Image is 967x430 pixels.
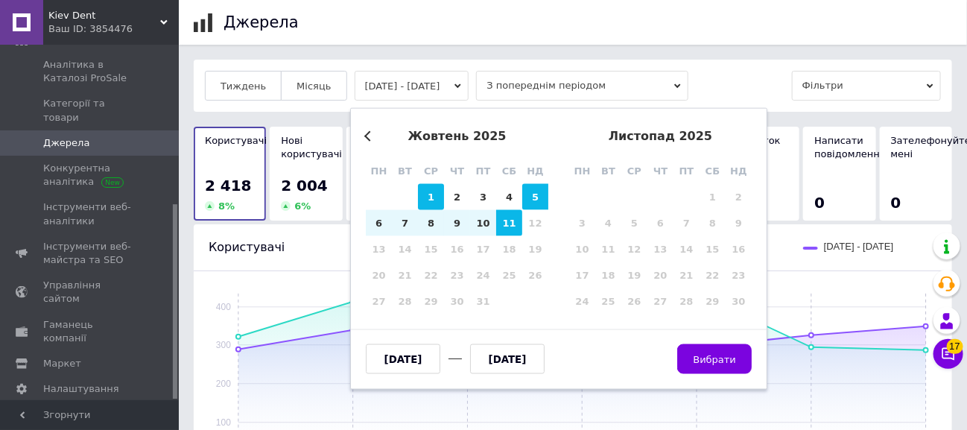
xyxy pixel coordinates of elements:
span: Управління сайтом [43,279,138,306]
div: Not available понеділок, 10-е листопада 2025 р. [569,236,595,262]
div: Not available четвер, 20-е листопада 2025 р. [647,262,673,288]
div: Choose середа, 8-е жовтня 2025 р. [418,210,444,236]
div: Not available вівторок, 28-е жовтня 2025 р. [392,288,418,314]
span: Початок чату [738,135,781,159]
span: З попереднім періодом [476,71,688,101]
div: Ваш ID: 3854476 [48,22,179,36]
span: Джерела [43,136,89,150]
div: Choose вівторок, 7-е жовтня 2025 р. [392,210,418,236]
div: Not available вівторок, 4-е листопада 2025 р. [595,210,621,236]
span: Тиждень [221,80,266,92]
div: month 2025-10 [366,184,548,314]
div: Not available субота, 8-е листопада 2025 р. [700,210,726,236]
div: Not available вівторок, 11-е листопада 2025 р. [595,236,621,262]
div: Not available четвер, 16-е жовтня 2025 р. [444,236,470,262]
div: Not available субота, 15-е листопада 2025 р. [700,236,726,262]
div: Not available четвер, 13-е листопада 2025 р. [647,236,673,262]
span: 0 [814,194,825,212]
span: Місяць [297,80,331,92]
span: 17 [947,339,963,354]
div: чт [444,158,470,184]
div: ср [621,158,647,184]
span: Гаманець компанії [43,318,138,345]
span: 8 % [218,200,235,212]
text: 300 [216,340,231,350]
div: Not available четвер, 6-е листопада 2025 р. [647,210,673,236]
div: Not available субота, 29-е листопада 2025 р. [700,288,726,314]
div: Not available неділя, 30-е листопада 2025 р. [726,288,752,314]
div: Not available вівторок, 14-е жовтня 2025 р. [392,236,418,262]
div: Choose понеділок, 6-е жовтня 2025 р. [366,210,392,236]
div: сб [700,158,726,184]
span: Нові користувачі [281,135,342,159]
span: 2 418 [205,177,252,195]
button: Місяць [281,71,346,101]
div: Not available понеділок, 24-е листопада 2025 р. [569,288,595,314]
button: [DATE] - [DATE] [355,71,469,101]
div: нд [522,158,548,184]
div: Not available п’ятниця, 21-е листопада 2025 р. [673,262,700,288]
div: Choose субота, 4-е жовтня 2025 р. [496,184,522,210]
span: 2 004 [281,177,328,195]
span: Користувачі [209,240,285,254]
div: сб [496,158,522,184]
span: Вибрати [694,353,737,364]
div: Not available середа, 22-е жовтня 2025 р. [418,262,444,288]
div: Choose середа, 1-е жовтня 2025 р. [418,184,444,210]
div: Not available середа, 5-е листопада 2025 р. [621,210,647,236]
div: Not available субота, 22-е листопада 2025 р. [700,262,726,288]
div: вт [595,158,621,184]
div: Not available п’ятниця, 7-е листопада 2025 р. [673,210,700,236]
div: вт [392,158,418,184]
div: Not available субота, 25-е жовтня 2025 р. [496,262,522,288]
div: Not available вівторок, 25-е листопада 2025 р. [595,288,621,314]
div: Not available вівторок, 18-е листопада 2025 р. [595,262,621,288]
div: Not available п’ятниця, 17-е жовтня 2025 р. [470,236,496,262]
div: Not available середа, 15-е жовтня 2025 р. [418,236,444,262]
div: Not available неділя, 23-є листопада 2025 р. [726,262,752,288]
div: Not available неділя, 26-е жовтня 2025 р. [522,262,548,288]
div: Not available неділя, 12-е жовтня 2025 р. [522,210,548,236]
div: чт [647,158,673,184]
div: Not available п’ятниця, 31-е жовтня 2025 р. [470,288,496,314]
div: Not available четвер, 30-е жовтня 2025 р. [444,288,470,314]
div: month 2025-11 [569,184,752,314]
div: Not available неділя, 16-е листопада 2025 р. [726,236,752,262]
div: Not available четвер, 23-є жовтня 2025 р. [444,262,470,288]
span: Інструменти веб-майстра та SEO [43,240,138,267]
span: Аналітика в Каталозі ProSale [43,58,138,85]
div: Not available п’ятниця, 14-е листопада 2025 р. [673,236,700,262]
div: Not available неділя, 19-е жовтня 2025 р. [522,236,548,262]
div: пт [470,158,496,184]
div: Choose четвер, 9-е жовтня 2025 р. [444,210,470,236]
text: 100 [216,417,231,428]
button: Вибрати [678,344,752,374]
span: Інструменти веб-аналітики [43,200,138,227]
div: Not available четвер, 27-е листопада 2025 р. [647,288,673,314]
span: Kiev Dent [48,9,160,22]
h1: Джерела [223,13,299,31]
div: Choose неділя, 5-е жовтня 2025 р. [522,184,548,210]
span: 6 % [294,200,311,212]
span: 0 [891,194,901,212]
button: Тиждень [205,71,282,101]
div: Not available вівторок, 21-е жовтня 2025 р. [392,262,418,288]
div: нд [726,158,752,184]
div: Not available середа, 12-е листопада 2025 р. [621,236,647,262]
div: Not available середа, 19-е листопада 2025 р. [621,262,647,288]
div: Not available середа, 26-е листопада 2025 р. [621,288,647,314]
div: Not available понеділок, 3-є листопада 2025 р. [569,210,595,236]
span: Категорії та товари [43,97,138,124]
div: Not available неділя, 9-е листопада 2025 р. [726,210,752,236]
div: Not available середа, 29-е жовтня 2025 р. [418,288,444,314]
button: Чат з покупцем17 [933,339,963,369]
div: Not available п’ятниця, 28-е листопада 2025 р. [673,288,700,314]
div: Choose субота, 11-е жовтня 2025 р. [496,210,522,236]
div: Not available субота, 1-е листопада 2025 р. [700,184,726,210]
div: листопад 2025 [569,130,752,143]
button: Previous Month [364,131,375,142]
div: жовтень 2025 [366,130,548,143]
div: Not available понеділок, 17-е листопада 2025 р. [569,262,595,288]
text: 200 [216,379,231,389]
span: Написати повідомлення [814,135,886,159]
